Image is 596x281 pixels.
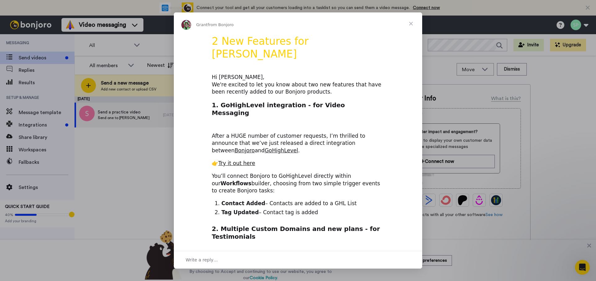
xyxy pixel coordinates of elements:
b: Tag Updated [221,209,259,215]
b: Workflows [220,180,251,187]
div: You’ll connect Bonjoro to GoHighLevel directly within our builder, choosing from two simple trigg... [212,173,384,195]
li: – Contact tag is added [221,209,384,216]
span: Close [400,12,422,35]
div: 👉 [212,160,384,167]
img: Profile image for Grant [181,20,191,30]
h2: 2. Multiple Custom Domains and new plans - for Testimonials [212,225,384,244]
div: After a HUGE number of customer requests, I’m thrilled to announce that we’ve just released a dir... [212,125,384,154]
li: – Contacts are added to a GHL List [221,200,384,207]
span: from Bonjoro [208,22,234,27]
h1: 2 New Features for [PERSON_NAME] [212,35,384,64]
div: Hi [PERSON_NAME], We're excited to let you know about two new features that have been recently ad... [212,74,384,96]
a: Try it out here [218,160,255,166]
span: Write a reply… [186,256,218,264]
div: Open conversation and reply [174,251,422,269]
a: GoHighLevel [265,147,298,154]
a: Bonjoro [235,147,255,154]
h2: 1. GoHighLevel integration - for Video Messaging [212,101,384,120]
span: Grant [196,22,208,27]
b: Contact Added [221,200,265,206]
